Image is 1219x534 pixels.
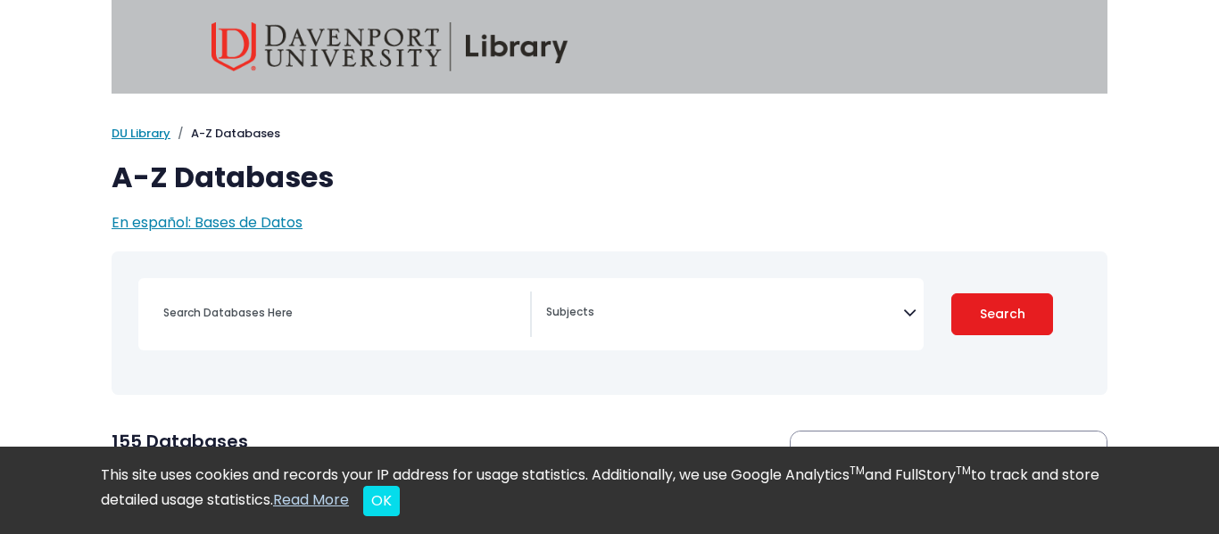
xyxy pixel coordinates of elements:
sup: TM [850,463,865,478]
a: DU Library [112,125,170,142]
button: Close [363,486,400,516]
li: A-Z Databases [170,125,280,143]
sup: TM [956,463,971,478]
nav: breadcrumb [112,125,1107,143]
button: Icon Legend [791,431,1107,481]
nav: Search filters [112,251,1107,395]
img: Davenport University Library [211,22,568,71]
div: This site uses cookies and records your IP address for usage statistics. Additionally, we use Goo... [101,464,1118,516]
textarea: Search [546,307,903,321]
input: Search database by title or keyword [153,300,530,325]
a: En español: Bases de Datos [112,212,303,233]
span: 155 Databases [112,429,248,454]
h1: A-Z Databases [112,160,1107,194]
button: Submit for Search Results [951,293,1053,335]
a: Read More [273,489,349,510]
